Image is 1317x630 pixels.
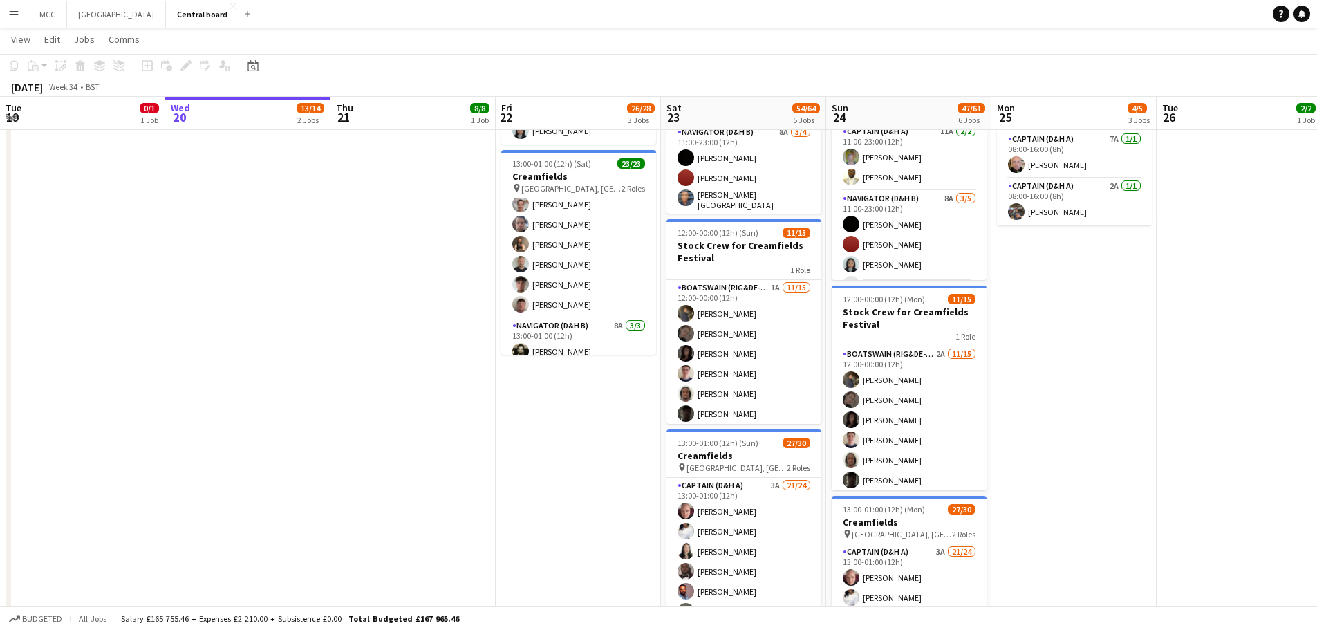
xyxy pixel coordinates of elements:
[832,75,987,280] app-job-card: 11:00-23:00 (12h)5/7Rally [GEOGRAPHIC_DATA]2 RolesCaptain (D&H A)11A2/211:00-23:00 (12h)[PERSON_N...
[997,131,1152,178] app-card-role: Captain (D&H A)7A1/108:00-16:00 (8h)[PERSON_NAME]
[617,158,645,169] span: 23/23
[628,115,654,125] div: 3 Jobs
[1162,102,1178,114] span: Tue
[171,102,190,114] span: Wed
[501,150,656,355] app-job-card: 13:00-01:00 (12h) (Sat)23/23Creamfields [GEOGRAPHIC_DATA], [GEOGRAPHIC_DATA]2 Roles[PERSON_NAME][...
[627,103,655,113] span: 26/28
[86,82,100,92] div: BST
[843,294,925,304] span: 12:00-00:00 (12h) (Mon)
[76,613,109,624] span: All jobs
[955,331,975,342] span: 1 Role
[169,109,190,125] span: 20
[678,438,758,448] span: 13:00-01:00 (12h) (Sun)
[852,529,952,539] span: [GEOGRAPHIC_DATA], [GEOGRAPHIC_DATA]
[995,109,1015,125] span: 25
[348,613,459,624] span: Total Budgeted £167 965.46
[678,228,758,238] span: 12:00-00:00 (12h) (Sun)
[1296,103,1316,113] span: 2/2
[952,529,975,539] span: 2 Roles
[686,463,787,473] span: [GEOGRAPHIC_DATA], [GEOGRAPHIC_DATA]
[46,82,80,92] span: Week 34
[109,33,140,46] span: Comms
[521,183,622,194] span: [GEOGRAPHIC_DATA], [GEOGRAPHIC_DATA]
[512,158,591,169] span: 13:00-01:00 (12h) (Sat)
[783,228,810,238] span: 11/15
[140,115,158,125] div: 1 Job
[997,102,1015,114] span: Mon
[501,318,656,405] app-card-role: Navigator (D&H B)8A3/313:00-01:00 (12h)[PERSON_NAME]
[958,115,984,125] div: 6 Jobs
[470,103,489,113] span: 8/8
[166,1,239,28] button: Central board
[948,504,975,515] span: 27/30
[67,1,166,28] button: [GEOGRAPHIC_DATA]
[7,611,64,627] button: Budgeted
[843,504,925,515] span: 13:00-01:00 (12h) (Mon)
[11,80,43,94] div: [DATE]
[44,33,60,46] span: Edit
[140,103,159,113] span: 0/1
[830,109,848,125] span: 24
[499,109,512,125] span: 22
[832,286,987,490] app-job-card: 12:00-00:00 (12h) (Mon)11/15Stock Crew for Creamfields Festival1 RoleBoatswain (rig&de-rig)2A11/1...
[1128,103,1147,113] span: 4/5
[334,109,353,125] span: 21
[501,102,512,114] span: Fri
[297,115,324,125] div: 2 Jobs
[22,614,62,624] span: Budgeted
[792,103,820,113] span: 54/64
[958,103,985,113] span: 47/61
[832,516,987,528] h3: Creamfields
[1160,109,1178,125] span: 26
[39,30,66,48] a: Edit
[3,109,21,125] span: 19
[664,109,682,125] span: 23
[832,191,987,318] app-card-role: Navigator (D&H B)8A3/511:00-23:00 (12h)[PERSON_NAME][PERSON_NAME][PERSON_NAME]
[1128,115,1150,125] div: 3 Jobs
[471,115,489,125] div: 1 Job
[336,102,353,114] span: Thu
[666,124,821,236] app-card-role: Navigator (D&H B)8A3/411:00-23:00 (12h)[PERSON_NAME][PERSON_NAME][PERSON_NAME][GEOGRAPHIC_DATA]
[832,124,987,191] app-card-role: Captain (D&H A)11A2/211:00-23:00 (12h)[PERSON_NAME][PERSON_NAME]
[74,33,95,46] span: Jobs
[666,219,821,424] app-job-card: 12:00-00:00 (12h) (Sun)11/15Stock Crew for Creamfields Festival1 RoleBoatswain (rig&de-rig)1A11/1...
[997,83,1152,225] app-job-card: 08:00-16:00 (8h)2/2Scarborough Break2 RolesCaptain (D&H A)7A1/108:00-16:00 (8h)[PERSON_NAME]Capta...
[997,178,1152,225] app-card-role: Captain (D&H A)2A1/108:00-16:00 (8h)[PERSON_NAME]
[666,450,821,462] h3: Creamfields
[832,306,987,331] h3: Stock Crew for Creamfields Festival
[793,115,819,125] div: 5 Jobs
[6,30,36,48] a: View
[11,33,30,46] span: View
[121,613,459,624] div: Salary £165 755.46 + Expenses £2 210.00 + Subsistence £0.00 =
[1297,115,1315,125] div: 1 Job
[103,30,145,48] a: Comms
[787,463,810,473] span: 2 Roles
[783,438,810,448] span: 27/30
[948,294,975,304] span: 11/15
[28,1,67,28] button: MCC
[501,170,656,183] h3: Creamfields
[6,102,21,114] span: Tue
[832,102,848,114] span: Sun
[68,30,100,48] a: Jobs
[666,102,682,114] span: Sat
[666,280,821,608] app-card-role: Boatswain (rig&de-rig)1A11/1512:00-00:00 (12h)[PERSON_NAME][PERSON_NAME][PERSON_NAME][PERSON_NAME...
[666,239,821,264] h3: Stock Crew for Creamfields Festival
[622,183,645,194] span: 2 Roles
[297,103,324,113] span: 13/14
[790,265,810,275] span: 1 Role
